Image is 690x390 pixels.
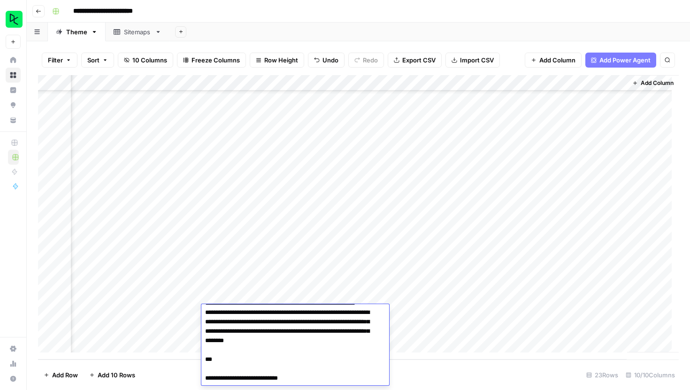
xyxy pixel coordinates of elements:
[322,55,338,65] span: Undo
[525,53,582,68] button: Add Column
[6,68,21,83] a: Browse
[52,370,78,380] span: Add Row
[6,83,21,98] a: Insights
[42,53,77,68] button: Filter
[250,53,304,68] button: Row Height
[583,367,622,382] div: 23 Rows
[402,55,436,65] span: Export CSV
[98,370,135,380] span: Add 10 Rows
[177,53,246,68] button: Freeze Columns
[363,55,378,65] span: Redo
[6,53,21,68] a: Home
[6,341,21,356] a: Settings
[118,53,173,68] button: 10 Columns
[308,53,345,68] button: Undo
[132,55,167,65] span: 10 Columns
[6,113,21,128] a: Your Data
[106,23,169,41] a: Sitemaps
[87,55,100,65] span: Sort
[84,367,141,382] button: Add 10 Rows
[48,55,63,65] span: Filter
[6,8,21,31] button: Workspace: DataCamp
[264,55,298,65] span: Row Height
[629,77,677,89] button: Add Column
[38,367,84,382] button: Add Row
[48,23,106,41] a: Theme
[539,55,575,65] span: Add Column
[66,27,87,37] div: Theme
[124,27,151,37] div: Sitemaps
[81,53,114,68] button: Sort
[348,53,384,68] button: Redo
[599,55,651,65] span: Add Power Agent
[6,356,21,371] a: Usage
[388,53,442,68] button: Export CSV
[192,55,240,65] span: Freeze Columns
[6,98,21,113] a: Opportunities
[460,55,494,65] span: Import CSV
[622,367,679,382] div: 10/10 Columns
[6,11,23,28] img: DataCamp Logo
[641,79,674,87] span: Add Column
[585,53,656,68] button: Add Power Agent
[445,53,500,68] button: Import CSV
[6,371,21,386] button: Help + Support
